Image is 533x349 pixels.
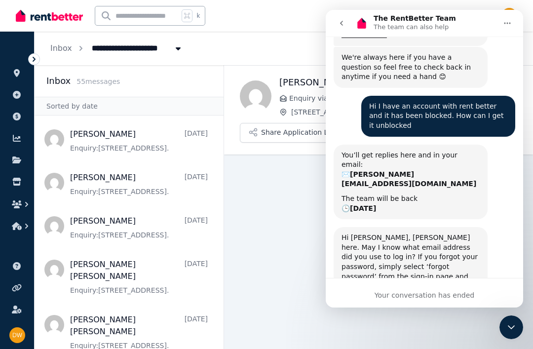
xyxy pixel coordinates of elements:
span: [STREET_ADDRESS] [291,107,517,117]
img: Denise Whitsed [501,8,517,24]
iframe: Intercom live chat [326,10,523,308]
span: Enquiry via [DOMAIN_NAME] [289,93,517,103]
a: [PERSON_NAME] [PERSON_NAME][DATE]Enquiry:[STREET_ADDRESS]. [70,259,208,295]
h2: Inbox [46,74,71,88]
button: Share Application Link [240,123,346,143]
span: 55 message s [76,78,120,85]
a: [PERSON_NAME][DATE]Enquiry:[STREET_ADDRESS]. [70,215,208,240]
img: Angelina Liew Wei Nee [240,80,271,112]
div: Sorted by date [35,97,224,116]
span: k [196,12,200,20]
h1: [PERSON_NAME] [PERSON_NAME] [279,76,517,89]
img: Denise Whitsed [9,327,25,343]
div: Hi [PERSON_NAME], [PERSON_NAME] here. May I know what email address did you use to log in? If you... [16,223,154,291]
span: ORGANISE [8,54,39,61]
a: [PERSON_NAME][DATE]Enquiry:[STREET_ADDRESS]. [70,172,208,196]
a: [PERSON_NAME][DATE]Enquiry:[STREET_ADDRESS]. [70,128,208,153]
img: RentBetter [16,8,83,23]
div: Rochelle says… [8,217,190,318]
a: Inbox [50,43,72,53]
nav: Breadcrumb [35,32,199,65]
iframe: Intercom live chat [499,315,523,339]
div: Hi [PERSON_NAME], [PERSON_NAME] here. May I know what email address did you use to log in? If you... [8,217,162,297]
